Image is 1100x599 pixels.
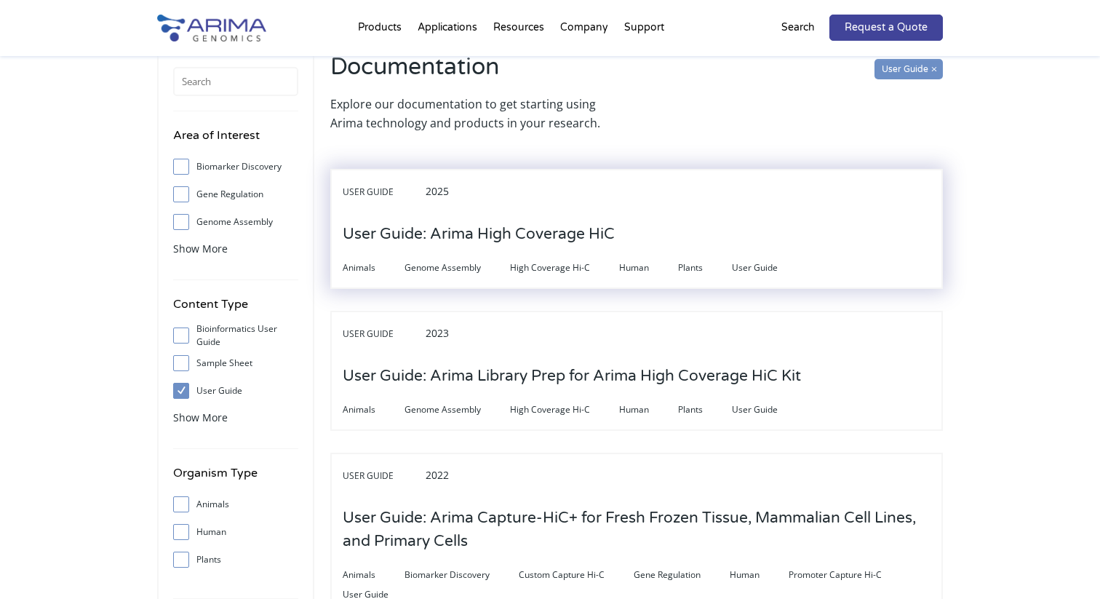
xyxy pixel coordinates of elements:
a: User Guide: Arima High Coverage HiC [343,226,615,242]
input: Search [173,67,298,96]
p: Explore our documentation to get starting using Arima technology and products in your research. [330,95,629,132]
label: Sample Sheet [173,352,298,374]
span: 2025 [426,184,449,198]
span: 2023 [426,326,449,340]
h4: Area of Interest [173,126,298,156]
span: Plants [678,259,732,277]
p: Search [781,18,815,37]
span: Genome Assembly [404,259,510,277]
span: User Guide [343,325,423,343]
span: Human [619,401,678,418]
span: 2022 [426,468,449,482]
span: Human [619,259,678,277]
span: Plants [678,401,732,418]
img: Arima-Genomics-logo [157,15,266,41]
h4: Organism Type [173,464,298,493]
span: High Coverage Hi-C [510,401,619,418]
span: User Guide [732,259,807,277]
label: Gene Regulation [173,183,298,205]
span: Custom Capture Hi-C [519,566,634,584]
span: Human [730,566,789,584]
span: Animals [343,259,404,277]
span: Animals [343,566,404,584]
span: User Guide [343,467,423,485]
label: Bioinformatics User Guide [173,325,298,346]
span: Promoter Capture Hi-C [789,566,911,584]
h3: User Guide: Arima Capture-HiC+ for Fresh Frozen Tissue, Mammalian Cell Lines, and Primary Cells [343,496,930,564]
label: Biomarker Discovery [173,156,298,178]
h2: Documentation [330,51,629,95]
a: User Guide: Arima Library Prep for Arima High Coverage HiC Kit [343,368,801,384]
label: User Guide [173,380,298,402]
h4: Content Type [173,295,298,325]
span: Genome Assembly [404,401,510,418]
a: Request a Quote [829,15,943,41]
label: Human [173,521,298,543]
label: Animals [173,493,298,515]
span: Biomarker Discovery [404,566,519,584]
span: High Coverage Hi-C [510,259,619,277]
a: User Guide: Arima Capture-HiC+ for Fresh Frozen Tissue, Mammalian Cell Lines, and Primary Cells [343,533,930,550]
h3: User Guide: Arima High Coverage HiC [343,212,615,257]
span: Gene Regulation [634,566,730,584]
span: User Guide [343,183,423,201]
label: Genome Assembly [173,211,298,233]
input: User Guide [874,59,943,79]
span: Show More [173,242,228,255]
label: Plants [173,549,298,571]
span: Show More [173,410,228,424]
h3: User Guide: Arima Library Prep for Arima High Coverage HiC Kit [343,354,801,399]
span: User Guide [732,401,807,418]
span: Animals [343,401,404,418]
